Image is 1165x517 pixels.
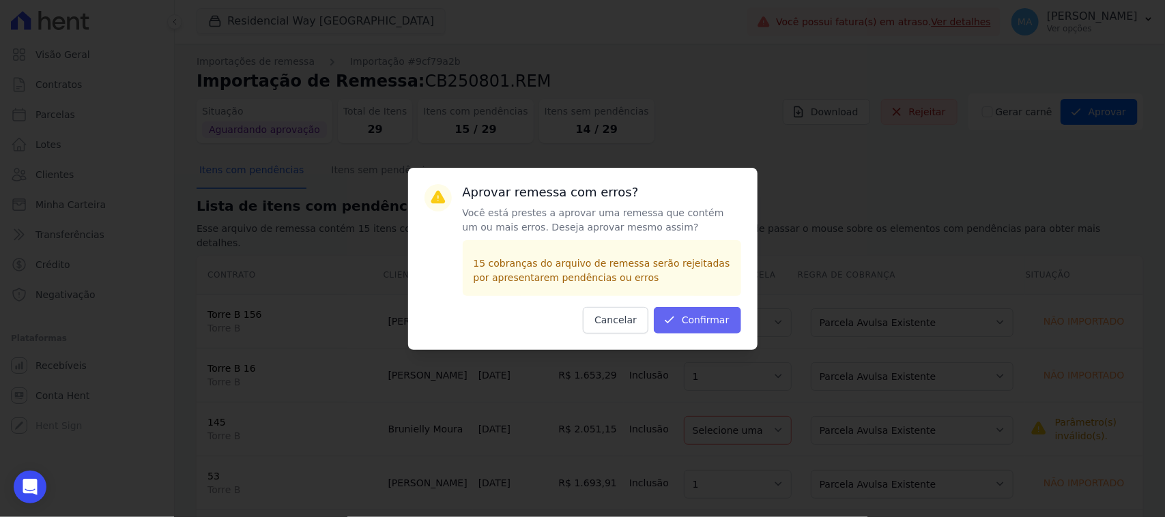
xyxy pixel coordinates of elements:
[583,307,648,334] button: Cancelar
[654,307,741,334] button: Confirmar
[474,256,730,285] p: 15 cobranças do arquivo de remessa serão rejeitadas por apresentarem pendências ou erros
[463,184,741,201] h3: Aprovar remessa com erros?
[463,206,741,235] p: Você está prestes a aprovar uma remessa que contém um ou mais erros. Deseja aprovar mesmo assim?
[14,471,46,503] div: Open Intercom Messenger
